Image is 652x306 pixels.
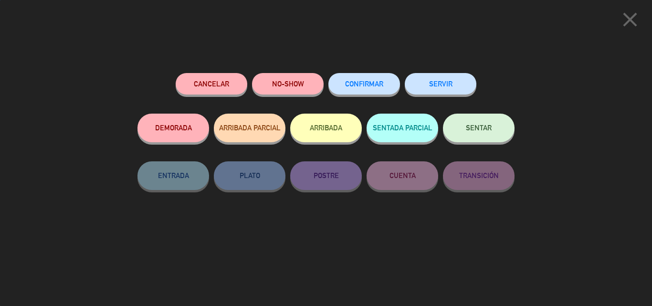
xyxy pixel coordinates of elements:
[615,7,645,35] button: close
[290,114,362,142] button: ARRIBADA
[466,124,492,132] span: SENTAR
[219,124,281,132] span: ARRIBADA PARCIAL
[328,73,400,95] button: CONFIRMAR
[290,161,362,190] button: POSTRE
[176,73,247,95] button: Cancelar
[443,161,515,190] button: TRANSICIÓN
[443,114,515,142] button: SENTAR
[618,8,642,32] i: close
[137,114,209,142] button: DEMORADA
[367,114,438,142] button: SENTADA PARCIAL
[214,161,285,190] button: PLATO
[405,73,476,95] button: SERVIR
[345,80,383,88] span: CONFIRMAR
[214,114,285,142] button: ARRIBADA PARCIAL
[137,161,209,190] button: ENTRADA
[367,161,438,190] button: CUENTA
[252,73,324,95] button: NO-SHOW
